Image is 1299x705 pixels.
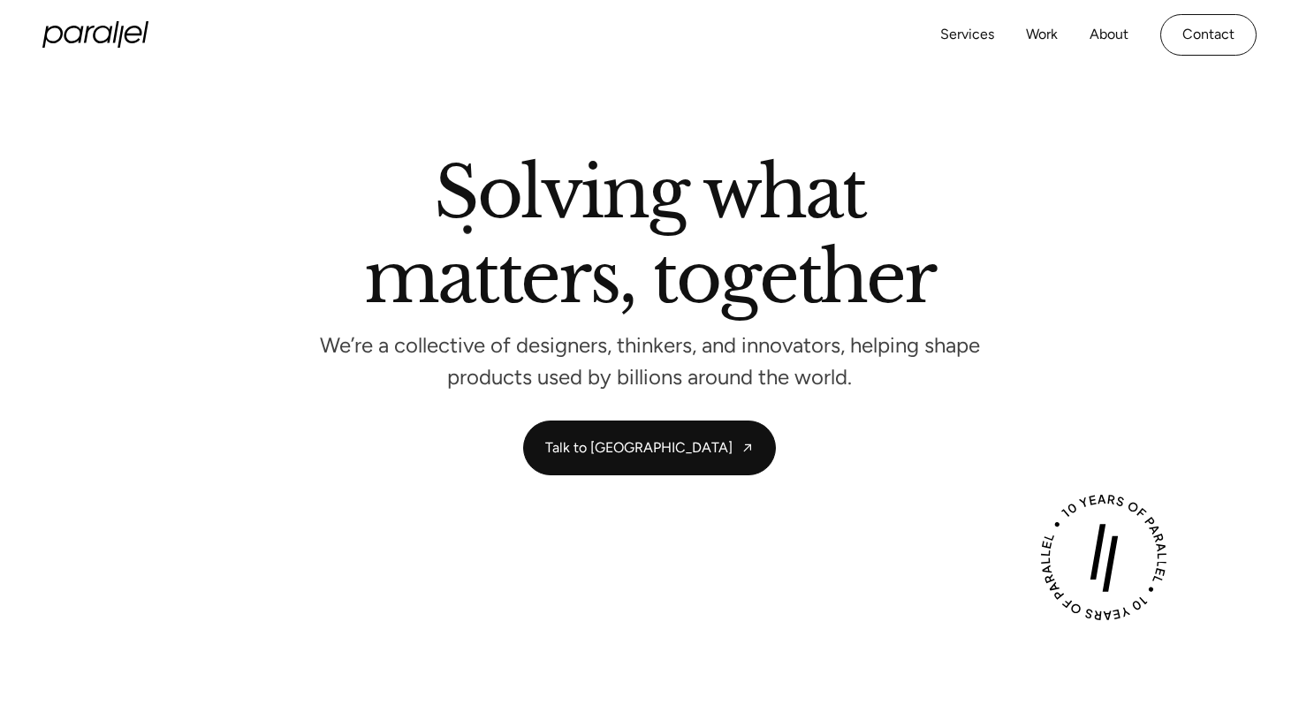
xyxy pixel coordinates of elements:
[364,158,935,320] h2: Solving what matters, together
[1090,22,1128,48] a: About
[1026,22,1058,48] a: Work
[940,22,994,48] a: Services
[318,338,981,385] p: We’re a collective of designers, thinkers, and innovators, helping shape products used by billion...
[1160,14,1257,56] a: Contact
[42,21,148,48] a: home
